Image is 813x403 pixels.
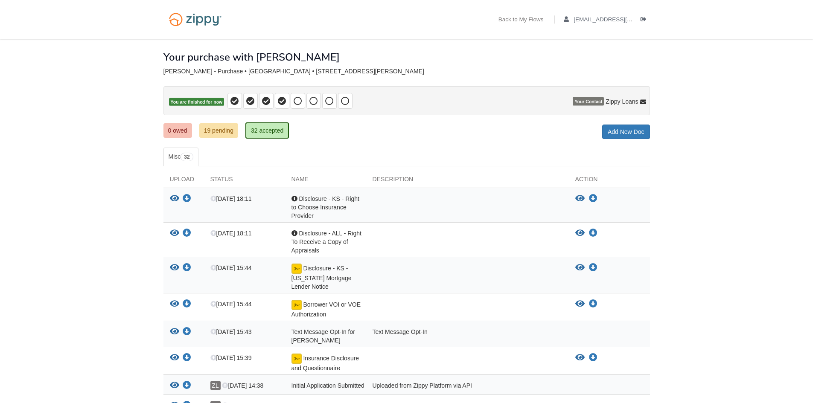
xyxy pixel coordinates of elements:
[181,153,193,161] span: 32
[498,16,544,25] a: Back to My Flows
[163,123,192,138] a: 0 owed
[210,230,252,237] span: [DATE] 18:11
[574,16,671,23] span: ahawes623@gmail.com
[183,196,191,203] a: Download Disclosure - KS - Right to Choose Insurance Provider
[573,97,604,106] span: Your Contact
[589,230,597,237] a: Download Disclosure - ALL - Right To Receive a Copy of Appraisals
[366,175,569,188] div: Description
[589,301,597,307] a: Download Borrower VOI or VOE Authorization
[285,175,366,188] div: Name
[291,195,359,219] span: Disclosure - KS - Right to Choose Insurance Provider
[204,175,285,188] div: Status
[602,125,650,139] a: Add New Doc
[245,122,289,139] a: 32 accepted
[170,300,179,309] button: View Borrower VOI or VOE Authorization
[291,355,359,371] span: Insurance Disclosure and Questionnaire
[163,175,204,188] div: Upload
[210,301,252,307] span: [DATE] 15:44
[291,354,302,364] img: Document accepted
[210,381,221,390] span: ZL
[210,264,252,271] span: [DATE] 15:44
[575,300,585,308] button: View Borrower VOI or VOE Authorization
[163,148,198,166] a: Misc
[170,381,179,390] button: View Initial Application Submitted
[170,264,179,273] button: View Disclosure - KS - Kansas Mortgage Lender Notice
[183,265,191,272] a: Download Disclosure - KS - Kansas Mortgage Lender Notice
[170,328,179,336] button: View Text Message Opt-In for Shawn Hawes
[564,16,672,25] a: edit profile
[170,354,179,362] button: View Insurance Disclosure and Questionnaire
[606,97,638,106] span: Zippy Loans
[163,9,227,30] img: Logo
[210,328,252,335] span: [DATE] 15:43
[366,381,569,392] div: Uploaded from Zippy Platform via API
[366,328,569,345] div: Text Message Opt-In
[183,383,191,389] a: Download Initial Application Submitted
[170,229,179,238] button: View Disclosure - ALL - Right To Receive a Copy of Appraisals
[183,329,191,336] a: Download Text Message Opt-In for Shawn Hawes
[199,123,238,138] a: 19 pending
[291,301,361,318] span: Borrower VOI or VOE Authorization
[163,68,650,75] div: [PERSON_NAME] - Purchase • [GEOGRAPHIC_DATA] • [STREET_ADDRESS][PERSON_NAME]
[163,52,340,63] h1: Your purchase with [PERSON_NAME]
[589,264,597,271] a: Download Disclosure - KS - Kansas Mortgage Lender Notice
[575,229,585,238] button: View Disclosure - ALL - Right To Receive a Copy of Appraisals
[291,265,352,290] span: Disclosure - KS - [US_STATE] Mortgage Lender Notice
[291,264,302,274] img: Document accepted
[589,354,597,361] a: Download Insurance Disclosure and Questionnaire
[183,355,191,362] a: Download Insurance Disclosure and Questionnaire
[222,382,263,389] span: [DATE] 14:38
[291,328,355,344] span: Text Message Opt-In for [PERSON_NAME]
[291,230,361,254] span: Disclosure - ALL - Right To Receive a Copy of Appraisals
[575,354,585,362] button: View Insurance Disclosure and Questionnaire
[569,175,650,188] div: Action
[183,230,191,237] a: Download Disclosure - ALL - Right To Receive a Copy of Appraisals
[291,300,302,310] img: Document accepted
[575,194,585,203] button: View Disclosure - KS - Right to Choose Insurance Provider
[210,354,252,361] span: [DATE] 15:39
[641,16,650,25] a: Log out
[575,264,585,272] button: View Disclosure - KS - Kansas Mortgage Lender Notice
[210,195,252,202] span: [DATE] 18:11
[169,98,224,106] span: You are finished for now
[170,194,179,203] button: View Disclosure - KS - Right to Choose Insurance Provider
[589,195,597,202] a: Download Disclosure - KS - Right to Choose Insurance Provider
[183,301,191,308] a: Download Borrower VOI or VOE Authorization
[291,382,364,389] span: Initial Application Submitted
